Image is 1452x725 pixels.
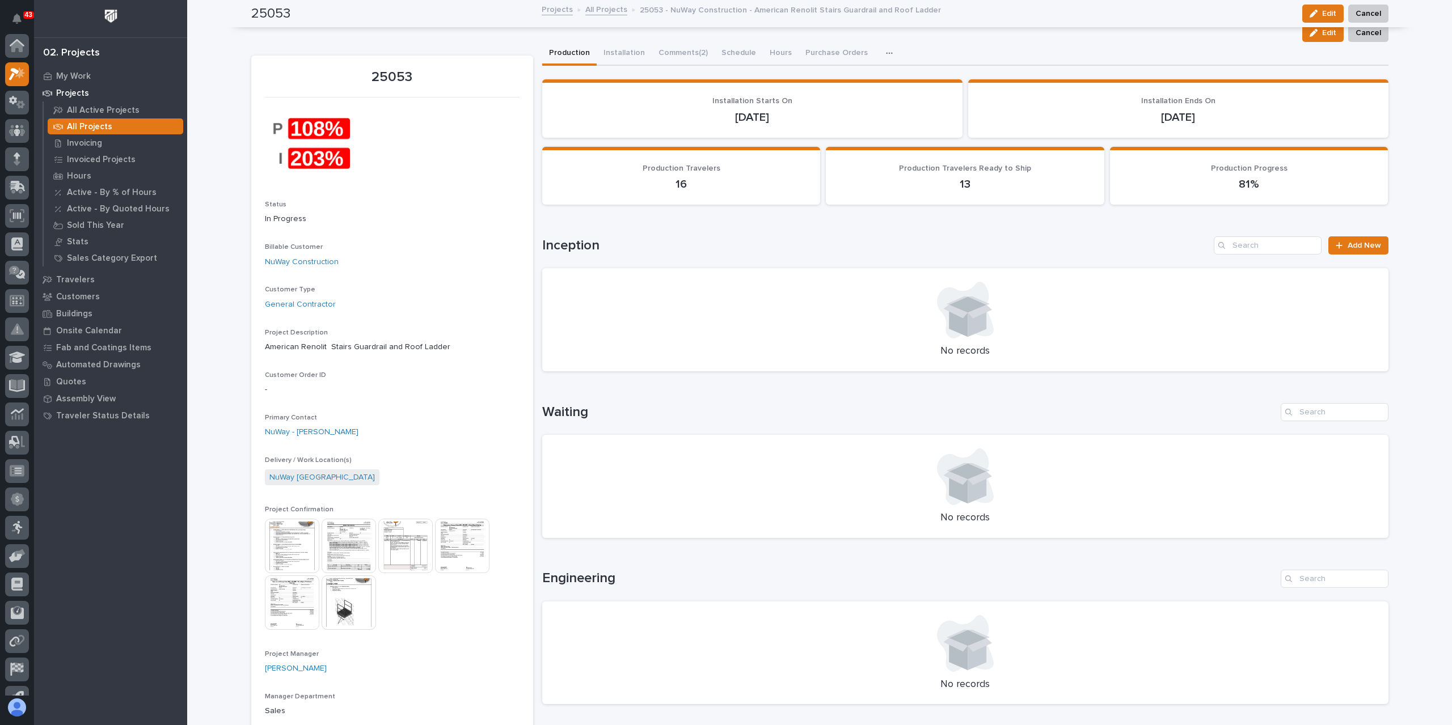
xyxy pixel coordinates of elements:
[265,104,350,183] img: 2uAb3mR-ptIGo8fyo04y6IghVHz71gqmBBP-4Vb7mog
[34,373,187,390] a: Quotes
[100,6,121,27] img: Workspace Logo
[67,253,157,264] p: Sales Category Export
[1281,570,1388,588] input: Search
[56,377,86,387] p: Quotes
[265,506,334,513] span: Project Confirmation
[265,213,520,225] p: In Progress
[265,705,520,717] p: Sales
[1214,236,1322,255] input: Search
[799,42,875,66] button: Purchase Orders
[56,309,92,319] p: Buildings
[1124,177,1375,191] p: 81%
[43,47,100,60] div: 02. Projects
[556,345,1375,358] p: No records
[34,339,187,356] a: Fab and Coatings Items
[34,288,187,305] a: Customers
[265,256,339,268] a: NuWay Construction
[5,7,29,31] button: Notifications
[265,286,315,293] span: Customer Type
[67,105,140,116] p: All Active Projects
[67,188,157,198] p: Active - By % of Hours
[265,457,352,464] span: Delivery / Work Location(s)
[56,292,100,302] p: Customers
[67,122,112,132] p: All Projects
[14,14,29,32] div: Notifications43
[1328,236,1388,255] a: Add New
[56,326,122,336] p: Onsite Calendar
[542,404,1276,421] h1: Waiting
[44,217,187,233] a: Sold This Year
[34,407,187,424] a: Traveler Status Details
[556,177,807,191] p: 16
[56,360,141,370] p: Automated Drawings
[839,177,1091,191] p: 13
[56,394,116,404] p: Assembly View
[556,111,949,124] p: [DATE]
[265,69,520,86] p: 25053
[34,322,187,339] a: Onsite Calendar
[44,250,187,266] a: Sales Category Export
[1141,97,1215,105] span: Installation Ends On
[542,238,1210,254] h1: Inception
[265,372,326,379] span: Customer Order ID
[44,135,187,151] a: Invoicing
[265,201,286,208] span: Status
[56,275,95,285] p: Travelers
[67,221,124,231] p: Sold This Year
[556,679,1375,691] p: No records
[34,390,187,407] a: Assembly View
[67,237,88,247] p: Stats
[265,244,323,251] span: Billable Customer
[1348,24,1388,42] button: Cancel
[44,102,187,118] a: All Active Projects
[597,42,652,66] button: Installation
[265,693,335,700] span: Manager Department
[1211,164,1288,172] span: Production Progress
[44,234,187,249] a: Stats
[556,512,1375,524] p: No records
[265,414,317,421] span: Primary Contact
[1348,241,1381,249] span: Add New
[265,651,319,658] span: Project Manager
[265,299,336,311] a: General Contractor
[56,71,91,82] p: My Work
[44,184,187,200] a: Active - By % of Hours
[640,3,941,15] p: 25053 - NuWay Construction - American Renolit Stairs Guardrail and Roof Ladder
[265,384,520,396] p: -
[34,305,187,322] a: Buildings
[715,42,763,66] button: Schedule
[67,204,170,214] p: Active - By Quoted Hours
[265,663,327,675] a: [PERSON_NAME]
[5,696,29,719] button: users-avatar
[542,2,573,15] a: Projects
[542,42,597,66] button: Production
[67,138,102,149] p: Invoicing
[585,2,627,15] a: All Projects
[56,411,150,421] p: Traveler Status Details
[1281,403,1388,421] input: Search
[56,88,89,99] p: Projects
[44,201,187,217] a: Active - By Quoted Hours
[265,341,520,353] p: American Renolit Stairs Guardrail and Roof Ladder
[763,42,799,66] button: Hours
[34,271,187,288] a: Travelers
[1356,26,1381,40] span: Cancel
[899,164,1031,172] span: Production Travelers Ready to Ship
[44,118,187,134] a: All Projects
[44,151,187,167] a: Invoiced Projects
[1322,28,1336,38] span: Edit
[542,570,1276,587] h1: Engineering
[652,42,715,66] button: Comments (2)
[265,426,358,438] a: NuWay - [PERSON_NAME]
[44,168,187,184] a: Hours
[712,97,792,105] span: Installation Starts On
[34,84,187,101] a: Projects
[1302,24,1344,42] button: Edit
[67,171,91,181] p: Hours
[34,356,187,373] a: Automated Drawings
[982,111,1375,124] p: [DATE]
[67,155,136,165] p: Invoiced Projects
